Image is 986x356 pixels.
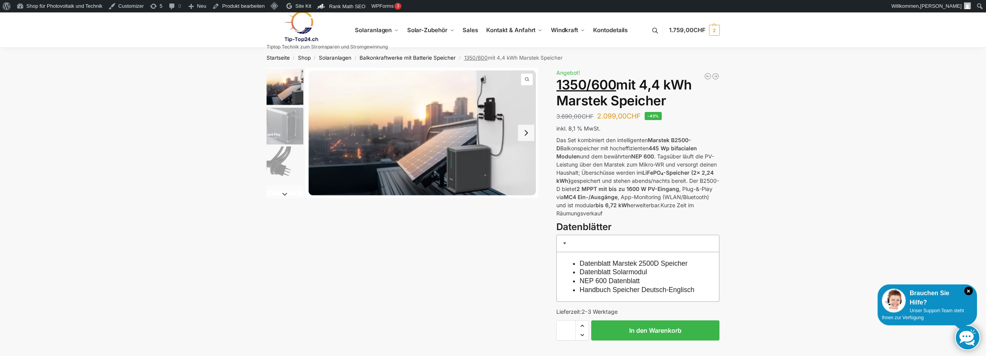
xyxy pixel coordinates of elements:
[556,125,601,132] span: inkl. 8,1 % MwSt.
[556,308,618,315] span: Lieferzeit:
[645,112,662,120] span: -43%
[582,113,594,120] span: CHF
[556,113,594,120] bdi: 3.690,00
[295,3,311,9] span: Site Kit
[580,260,688,267] a: Datenblatt Marstek 2500D Speicher
[267,55,290,61] a: Startseite
[265,68,303,107] li: 1 / 9
[882,308,964,320] span: Unser Support-Team steht Ihnen zur Verfügung
[267,108,303,144] img: Marstek Balkonkraftwerk
[483,13,546,48] a: Kontakt & Anfahrt
[267,185,303,222] img: ChatGPT Image 29. März 2025, 12_41_06
[597,112,641,120] bdi: 2.099,00
[593,26,628,34] span: Kontodetails
[582,308,618,315] span: 2-3 Werktage
[556,77,616,93] tcxspan: Call 1350/600 via 3CX
[329,3,365,9] span: Rank Math SEO
[882,289,973,307] div: Brauchen Sie Hilfe?
[253,48,733,68] nav: Breadcrumb
[351,55,360,61] span: /
[704,72,712,80] a: Steckerkraftwerk mit 8 KW Speicher und 8 Solarmodulen mit 3600 Watt
[267,146,303,183] img: Anschlusskabel-3meter_schweizer-stecker
[580,277,640,285] a: NEP 600 Datenblatt
[456,55,464,61] span: /
[580,268,647,276] a: Datenblatt Solarmodul
[267,190,303,198] button: Next slide
[265,107,303,145] li: 2 / 9
[882,289,906,313] img: Customer service
[693,26,706,34] span: CHF
[267,45,388,49] p: Tiptop Technik zum Stromsparen und Stromgewinnung
[576,321,589,331] span: Increase quantity
[556,77,719,109] h1: mit 4,4 kWh Marstek Speicher
[464,55,488,61] tcxspan: Call 1350/600 via 3CX
[394,3,401,10] div: 3
[459,13,481,48] a: Sales
[564,194,618,200] strong: MC4 Ein-/Ausgänge
[576,330,589,340] span: Reduce quantity
[486,26,535,34] span: Kontakt & Anfahrt
[580,286,694,294] a: Handbuch Speicher Deutsch-Englisch
[595,202,630,208] strong: bis 6,72 kWh
[265,145,303,184] li: 3 / 9
[319,55,351,61] a: Solaranlagen
[576,186,679,192] strong: 2 MPPT mit bis zu 1600 W PV-Eingang
[404,13,458,48] a: Solar-Zubehör
[463,26,478,34] span: Sales
[712,72,719,80] a: Flexible Solarpanels (2×240 Watt & Solar Laderegler
[590,13,631,48] a: Kontodetails
[556,320,576,341] input: Produktmenge
[551,26,578,34] span: Windkraft
[305,68,539,198] img: Balkonkraftwerk mit Marstek Speicher
[298,55,311,61] a: Shop
[305,68,539,198] li: 1 / 9
[265,184,303,223] li: 4 / 9
[311,55,319,61] span: /
[360,55,456,61] a: Balkonkraftwerke mit Batterie Speicher
[631,153,654,160] strong: NEP 600
[964,2,971,9] img: Benutzerbild von Rupert Spoddig
[267,68,303,106] img: Balkonkraftwerk mit Marstek Speicher
[290,55,298,61] span: /
[556,220,719,234] h3: Datenblätter
[407,26,447,34] span: Solar-Zubehör
[669,19,720,42] a: 1.759,00CHF 2
[518,125,534,141] button: Next slide
[548,13,589,48] a: Windkraft
[626,112,641,120] span: CHF
[556,69,580,76] span: Angebot!
[709,25,720,36] span: 2
[964,287,973,295] i: Schließen
[556,136,719,217] p: Das Set kombiniert den intelligenten Balkonspeicher mit hocheffizienten und dem bewährten . Tagsü...
[920,3,962,9] span: [PERSON_NAME]
[267,11,334,42] img: Solaranlagen, Speicheranlagen und Energiesparprodukte
[591,320,719,341] button: In den Warenkorb
[669,12,720,48] nav: Cart contents
[305,68,539,198] a: Balkonkraftwerk mit Marstek Speicher5 1
[669,26,706,34] span: 1.759,00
